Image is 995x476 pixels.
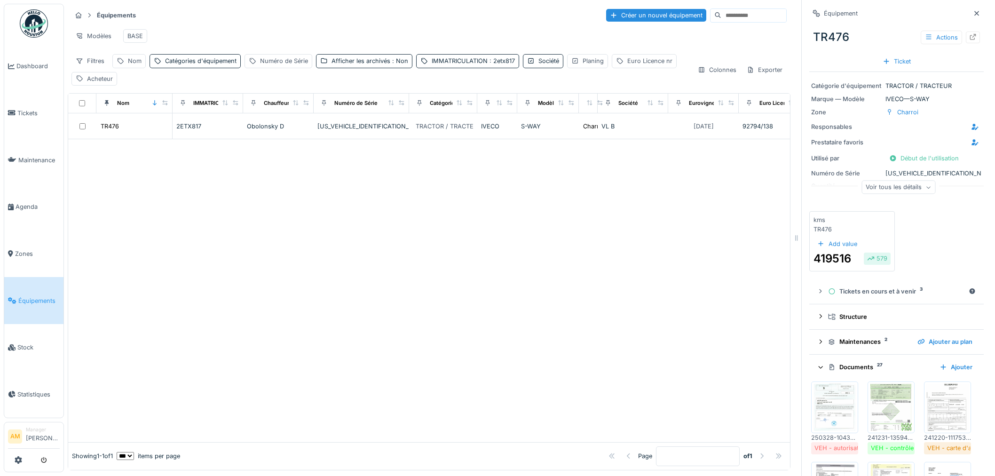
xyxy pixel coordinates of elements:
div: 419516 [813,250,851,267]
div: Filtres [71,54,109,68]
div: 579 [867,254,887,263]
div: Euro Licence nr [627,56,672,65]
span: Maintenance [18,156,60,165]
div: IMMATRICULATION [432,56,515,65]
div: TRACTOR / TRACTEUR [811,81,982,90]
span: Statistiques [17,390,60,399]
div: Utilisé par [811,154,882,163]
div: TR476 [809,25,984,49]
div: VEH - autorisation [814,444,868,452]
summary: Structure [813,308,980,325]
div: 241231-135948-MVA-TR476-75 scan_HS_charroi_20241231130036.pdf [868,433,915,442]
div: Début de l'utilisation [885,152,963,165]
div: Catégories d'équipement [165,56,237,65]
div: Catégories d'équipement [430,99,495,107]
div: Créer un nouvel équipement [606,9,706,22]
div: Numéro de Série [334,99,378,107]
div: Colonnes [694,63,741,77]
div: Nom [128,56,142,65]
li: [PERSON_NAME] [26,426,60,446]
div: [US_VEHICLE_IDENTIFICATION_NUMBER] [811,169,982,178]
div: 2ETX817 [176,122,239,131]
div: Obolonsky D [247,122,310,131]
div: Add value [813,238,861,250]
div: Catégorie d'équipement [811,81,882,90]
div: Planing [583,56,604,65]
div: IMMATRICULATION [193,99,242,107]
div: Zone [811,108,882,117]
a: Équipements [4,277,63,324]
div: Responsables [811,122,882,131]
div: Eurovignette valide jusque [689,99,758,107]
span: : 2etx817 [488,57,515,64]
div: [US_VEHICLE_IDENTIFICATION_NUMBER] [317,122,405,131]
summary: Tickets en cours et à venir3 [813,283,980,300]
img: nyynnwmlkfdh3cv15brlts7ogy5g [813,384,856,431]
div: Afficher les archivés [332,56,408,65]
a: Agenda [4,183,63,230]
div: Showing 1 - 1 of 1 [72,452,113,460]
a: Maintenance [4,136,63,183]
div: 250328-104329-AMI-TR476-77 doc00472520250328102422_027.pdf [811,433,858,442]
div: Modèle [538,99,557,107]
div: VL B [601,122,664,131]
span: Équipements [18,296,60,305]
div: Ticket [879,55,915,68]
a: Statistiques [4,371,63,418]
div: items per page [117,452,180,460]
strong: Équipements [93,11,140,20]
div: Voir tous les détails [861,181,935,194]
span: Dashboard [16,62,60,71]
div: Modèles [71,29,116,43]
a: Tickets [4,90,63,137]
div: Société [618,99,638,107]
span: Agenda [16,202,60,211]
div: Euro Licence nr [759,99,800,107]
div: Numéro de Série [811,169,882,178]
div: TR476 [101,122,119,131]
span: Tickets [17,109,60,118]
div: Nom [117,99,129,107]
a: Zones [4,230,63,278]
span: : Non [390,57,408,64]
div: Chauffeur principal [264,99,313,107]
div: Charroi [897,108,918,117]
div: Structure [828,312,972,321]
div: TRACTOR / TRACTEUR [416,122,482,131]
div: BASE [127,32,143,40]
li: AM [8,429,22,444]
div: [DATE] [694,122,714,131]
div: Société [538,56,559,65]
div: Exporter [742,63,787,77]
div: Actions [921,31,962,44]
div: VEH - contrôle technique [871,444,944,452]
img: Badge_color-CXgf-gQk.svg [20,9,48,38]
div: Ajouter [936,361,976,373]
div: kms TR476 [813,215,844,233]
strong: of 1 [743,452,752,460]
div: Manager [26,426,60,433]
div: Charroi [583,122,604,131]
a: Dashboard [4,43,63,90]
div: IVECO — S-WAY [811,95,982,103]
div: Page [638,452,652,460]
div: Marque — Modèle [811,95,882,103]
div: Prestataire favoris [811,138,882,147]
span: Stock [17,343,60,352]
summary: Documents27Ajouter [813,358,980,376]
div: Numéro de Série [260,56,308,65]
div: 241220-111753-AMI-TR476-76 doc00301820241220110725_017.pdf [924,433,971,442]
div: 92794/138 [742,122,805,131]
summary: Maintenances2Ajouter au plan [813,333,980,351]
span: Zones [15,249,60,258]
div: Acheteur [87,74,113,83]
div: Équipement [824,9,858,18]
div: S-WAY [521,122,575,131]
a: Stock [4,324,63,371]
div: Documents [828,363,932,372]
div: Tickets en cours et à venir [828,287,965,296]
a: AM Manager[PERSON_NAME] [8,426,60,449]
div: IVECO [481,122,513,131]
div: Ajouter au plan [914,335,976,348]
img: p4357a91dljtmr6n605ofmgf4bow [870,384,912,431]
